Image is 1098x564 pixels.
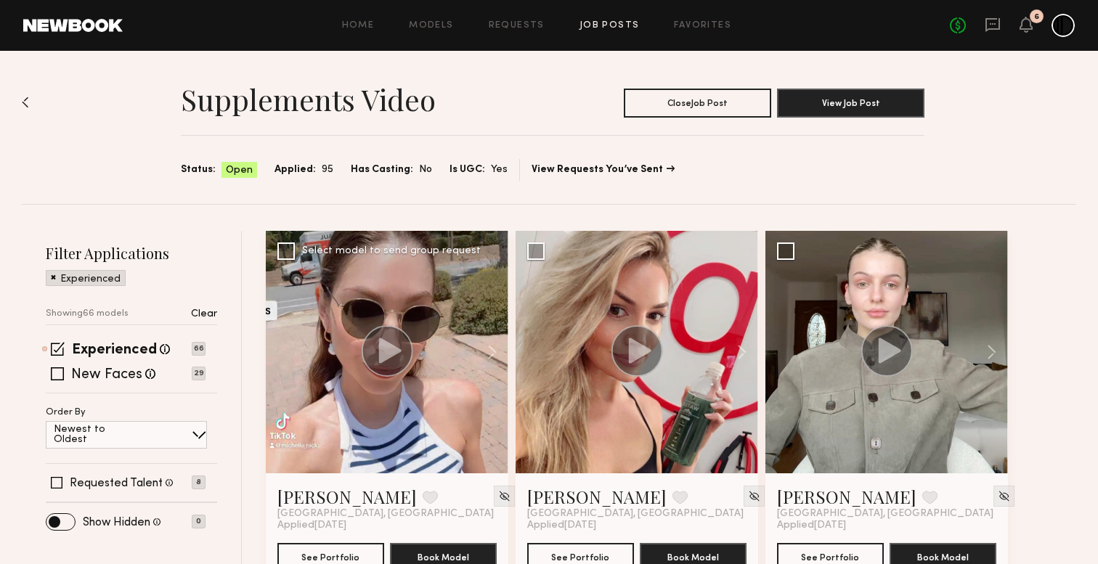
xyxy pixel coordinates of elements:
img: Unhide Model [498,490,511,502]
p: 29 [192,367,206,380]
a: Book Model [390,550,497,563]
p: 0 [192,515,206,528]
div: Select model to send group request [302,246,481,256]
div: Applied [DATE] [777,520,996,531]
button: View Job Post [777,89,924,118]
a: Models [409,21,453,30]
img: Unhide Model [998,490,1010,502]
span: Is UGC: [450,162,485,178]
p: 8 [192,475,206,489]
a: Home [342,21,375,30]
p: Showing 66 models [46,309,129,319]
a: Book Model [890,550,996,563]
h1: Supplements Video [181,81,436,118]
img: Unhide Model [748,490,760,502]
p: Newest to Oldest [54,425,140,445]
span: Open [226,163,253,178]
div: Applied [DATE] [277,520,497,531]
span: Yes [491,162,508,178]
label: New Faces [71,368,142,383]
span: 95 [322,162,333,178]
button: CloseJob Post [624,89,771,118]
span: [GEOGRAPHIC_DATA], [GEOGRAPHIC_DATA] [777,508,993,520]
p: 66 [192,342,206,356]
span: Status: [181,162,216,178]
div: Applied [DATE] [527,520,747,531]
a: Book Model [640,550,747,563]
a: Requests [489,21,545,30]
span: Applied: [274,162,316,178]
img: Back to previous page [22,97,29,108]
a: View Requests You’ve Sent [532,165,675,175]
label: Show Hidden [83,517,150,528]
span: Has Casting: [351,162,413,178]
p: Clear [191,309,217,319]
span: No [419,162,432,178]
a: [PERSON_NAME] [777,485,916,508]
a: Favorites [674,21,731,30]
a: Job Posts [579,21,640,30]
a: [PERSON_NAME] [277,485,417,508]
a: [PERSON_NAME] [527,485,667,508]
span: [GEOGRAPHIC_DATA], [GEOGRAPHIC_DATA] [277,508,494,520]
label: Requested Talent [70,478,163,489]
h2: Filter Applications [46,243,217,263]
label: Experienced [72,343,157,358]
div: 6 [1034,13,1039,21]
p: Order By [46,408,86,417]
p: Experienced [60,274,121,285]
span: [GEOGRAPHIC_DATA], [GEOGRAPHIC_DATA] [527,508,744,520]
